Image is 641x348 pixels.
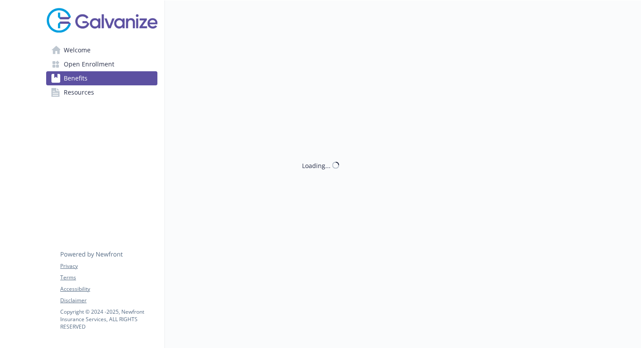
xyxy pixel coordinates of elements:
a: Open Enrollment [46,57,157,71]
a: Resources [46,85,157,99]
span: Benefits [64,71,87,85]
a: Terms [60,274,157,282]
a: Benefits [46,71,157,85]
a: Welcome [46,43,157,57]
div: Loading... [302,161,331,170]
p: Copyright © 2024 - 2025 , Newfront Insurance Services, ALL RIGHTS RESERVED [60,308,157,330]
span: Welcome [64,43,91,57]
a: Accessibility [60,285,157,293]
span: Open Enrollment [64,57,114,71]
a: Privacy [60,262,157,270]
a: Disclaimer [60,297,157,304]
span: Resources [64,85,94,99]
